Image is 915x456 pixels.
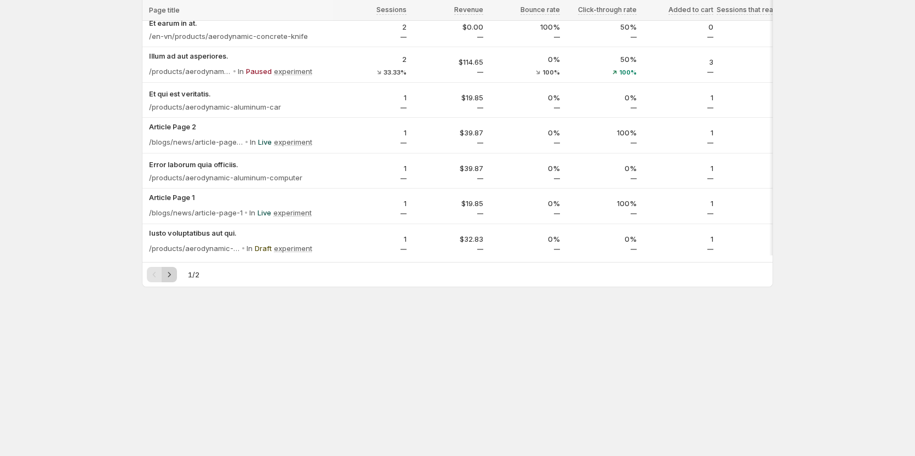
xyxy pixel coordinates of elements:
button: Article Page 2 [149,121,330,132]
p: 2 [720,56,825,67]
p: In [238,66,244,77]
p: 0% [490,54,560,65]
p: 2 [336,54,407,65]
p: 0% [490,92,560,103]
p: 1 [643,163,713,174]
p: experiment [274,243,312,254]
p: /products/aerodynamic-aluminum-lamp [149,66,231,77]
button: Article Page 1 [149,192,330,203]
p: /blogs/news/article-page-2 [149,136,243,147]
p: In [250,136,256,147]
span: 33.33% [384,69,407,76]
span: 100% [619,69,637,76]
p: 100% [490,21,560,32]
p: 1 [720,198,825,209]
p: /en-vn/products/aerodynamic-concrete-knife [149,31,308,42]
p: /products/aerodynamic-aluminum-car [149,101,281,112]
span: Revenue [454,5,483,14]
p: $0.00 [413,21,483,32]
p: In [247,243,253,254]
p: 1 [336,163,407,174]
p: 100% [567,127,637,138]
p: 50% [567,21,637,32]
p: experiment [274,136,312,147]
p: 1 [720,127,825,138]
span: Added to cart [668,5,713,14]
button: Et qui est veritatis. [149,88,330,99]
p: 0% [490,163,560,174]
p: 0% [490,198,560,209]
p: Live [258,207,271,218]
span: Sessions that reached checkout [717,5,821,14]
p: 1 [336,92,407,103]
nav: Pagination [147,267,177,282]
p: In [249,207,255,218]
p: 1 [720,92,825,103]
p: $19.85 [413,92,483,103]
p: 1 [643,233,713,244]
p: Paused [246,66,272,77]
p: /blogs/news/article-page-1 [149,207,243,218]
p: 0% [490,233,560,244]
p: 0% [567,233,637,244]
p: 100% [567,198,637,209]
button: Et earum in at. [149,18,330,29]
p: /products/aerodynamic-aluminum-computer [149,172,302,183]
p: /products/aerodynamic-aluminum-gloves [149,243,240,254]
p: 0 [643,21,713,32]
p: Draft [255,243,272,254]
p: 1 [720,233,825,244]
p: 1 [643,198,713,209]
p: 1 [336,198,407,209]
p: 1 [643,127,713,138]
span: 100% [542,69,560,76]
button: Next [162,267,177,282]
span: Bounce rate [521,5,560,14]
p: $19.85 [413,198,483,209]
p: 2 [336,21,407,32]
p: 0% [567,163,637,174]
span: 1 / 2 [188,269,199,280]
span: Page title [149,6,180,15]
p: $114.65 [413,56,483,67]
p: 1 [643,92,713,103]
p: 1 [720,163,825,174]
p: 3 [643,56,713,67]
p: 0% [490,127,560,138]
p: experiment [273,207,312,218]
p: 1 [336,233,407,244]
p: Live [258,136,272,147]
p: 50% [567,54,637,65]
button: Iusto voluptatibus aut qui. [149,227,330,238]
p: $39.87 [413,127,483,138]
span: Sessions [376,5,407,14]
p: $32.83 [413,233,483,244]
p: 0 [720,21,825,32]
button: Illum ad aut asperiores. [149,50,330,61]
button: Error laborum quia officiis. [149,159,330,170]
p: experiment [274,66,312,77]
p: 1 [336,127,407,138]
p: 0% [567,92,637,103]
p: $39.87 [413,163,483,174]
span: Click-through rate [578,5,637,14]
